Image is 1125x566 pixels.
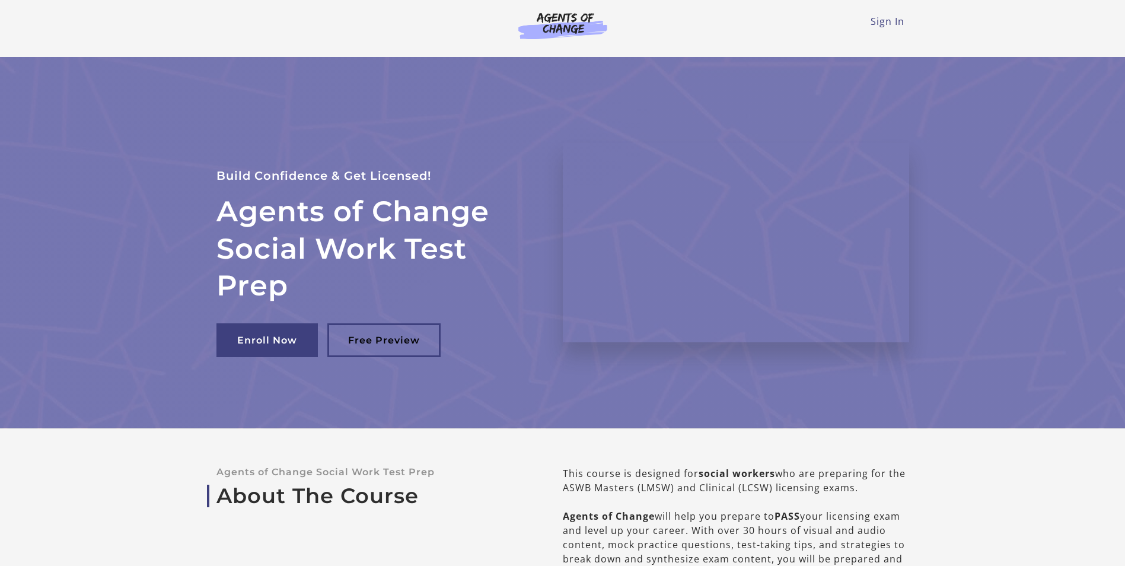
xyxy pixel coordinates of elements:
[216,466,525,478] p: Agents of Change Social Work Test Prep
[216,166,534,186] p: Build Confidence & Get Licensed!
[216,484,525,508] a: About The Course
[506,12,620,39] img: Agents of Change Logo
[699,467,775,480] b: social workers
[327,323,441,357] a: Free Preview
[563,510,655,523] b: Agents of Change
[216,323,318,357] a: Enroll Now
[216,193,534,304] h2: Agents of Change Social Work Test Prep
[775,510,800,523] b: PASS
[871,15,904,28] a: Sign In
